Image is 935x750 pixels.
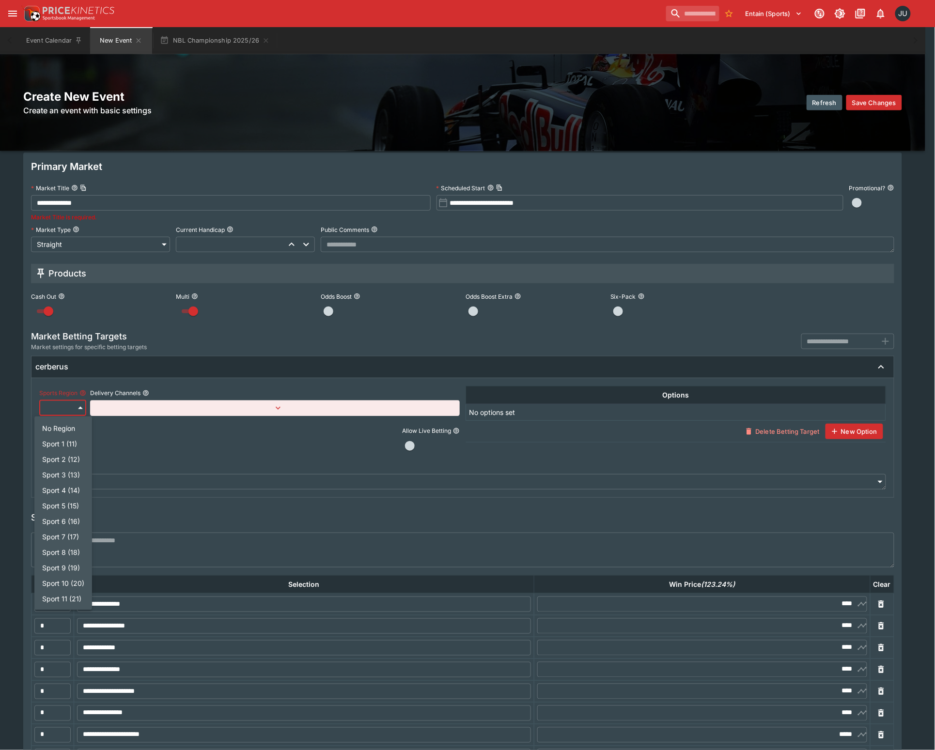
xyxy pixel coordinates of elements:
li: No Region [34,420,92,436]
li: Sport 11 (21) [34,591,92,606]
li: Sport 5 (15) [34,498,92,513]
li: Sport 6 (16) [34,513,92,529]
li: Sport 2 (12) [34,451,92,467]
li: Sport 3 (13) [34,467,92,482]
li: Sport 4 (14) [34,482,92,498]
li: Sport 8 (18) [34,544,92,560]
li: Sport 9 (19) [34,560,92,575]
li: Sport 10 (20) [34,575,92,591]
li: Sport 1 (11) [34,436,92,451]
li: Sport 7 (17) [34,529,92,544]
